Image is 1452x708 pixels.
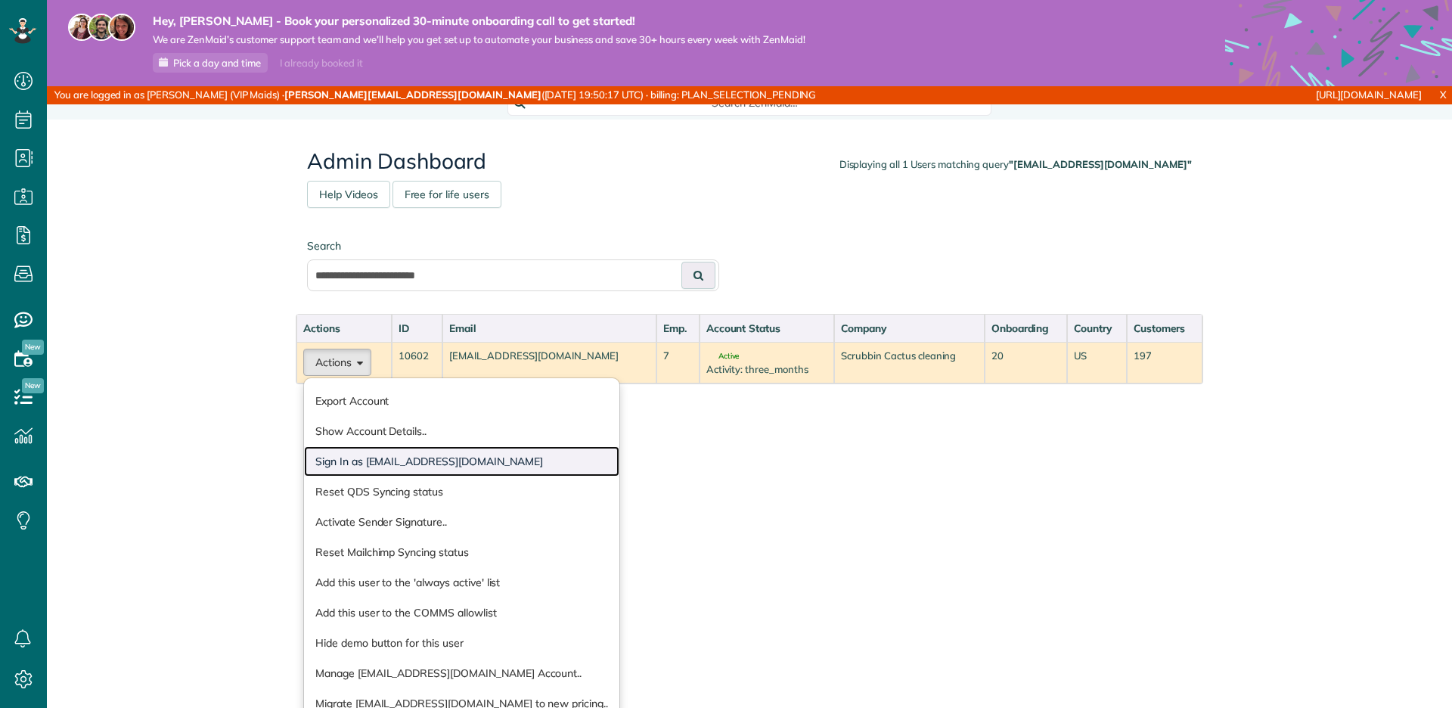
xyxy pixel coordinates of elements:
[271,54,371,73] div: I already booked it
[88,14,115,41] img: jorge-587dff0eeaa6aab1f244e6dc62b8924c3b6ad411094392a53c71c6c4a576187d.jpg
[399,321,436,336] div: ID
[392,181,501,208] a: Free for life users
[442,342,656,383] td: [EMAIL_ADDRESS][DOMAIN_NAME]
[307,181,390,208] a: Help Videos
[153,33,805,46] span: We are ZenMaid’s customer support team and we’ll help you get set up to automate your business an...
[1067,342,1127,383] td: US
[304,477,619,507] a: Reset QDS Syncing status
[304,537,619,567] a: Reset Mailchimp Syncing status
[706,321,828,336] div: Account Status
[304,628,619,658] a: Hide demo button for this user
[304,598,619,628] a: Add this user to the COMMS allowlist
[22,340,44,355] span: New
[307,238,719,253] label: Search
[68,14,95,41] img: maria-72a9807cf96188c08ef61303f053569d2e2a8a1cde33d635c8a3ac13582a053d.jpg
[1127,342,1202,383] td: 197
[108,14,135,41] img: michelle-19f622bdf1676172e81f8f8fba1fb50e276960ebfe0243fe18214015130c80e4.jpg
[173,57,261,69] span: Pick a day and time
[304,446,619,477] a: Sign In as [EMAIL_ADDRESS][DOMAIN_NAME]
[1009,158,1192,170] strong: "[EMAIL_ADDRESS][DOMAIN_NAME]"
[304,386,619,416] a: Export Account
[991,321,1060,336] div: Onboarding
[706,352,740,360] span: Active
[1134,321,1196,336] div: Customers
[841,321,977,336] div: Company
[153,53,268,73] a: Pick a day and time
[839,157,1192,172] div: Displaying all 1 Users matching query
[449,321,649,336] div: Email
[392,342,442,383] td: 10602
[663,321,693,336] div: Emp.
[303,349,371,376] button: Actions
[304,567,619,598] a: Add this user to the 'always active' list
[303,321,385,336] div: Actions
[1434,86,1452,104] a: X
[22,378,44,393] span: New
[284,88,541,101] strong: [PERSON_NAME][EMAIL_ADDRESS][DOMAIN_NAME]
[706,362,828,377] div: Activity: three_months
[656,342,700,383] td: 7
[304,416,619,446] a: Show Account Details..
[1316,88,1422,101] a: [URL][DOMAIN_NAME]
[1074,321,1120,336] div: Country
[304,658,619,688] a: Manage [EMAIL_ADDRESS][DOMAIN_NAME] Account..
[985,342,1067,383] td: 20
[153,14,805,29] strong: Hey, [PERSON_NAME] - Book your personalized 30-minute onboarding call to get started!
[304,507,619,537] a: Activate Sender Signature..
[47,86,966,104] div: You are logged in as [PERSON_NAME] (VIP Maids) · ([DATE] 19:50:17 UTC) · billing: PLAN_SELECTION_...
[834,342,984,383] td: Scrubbin Cactus cleaning
[307,150,1192,173] h2: Admin Dashboard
